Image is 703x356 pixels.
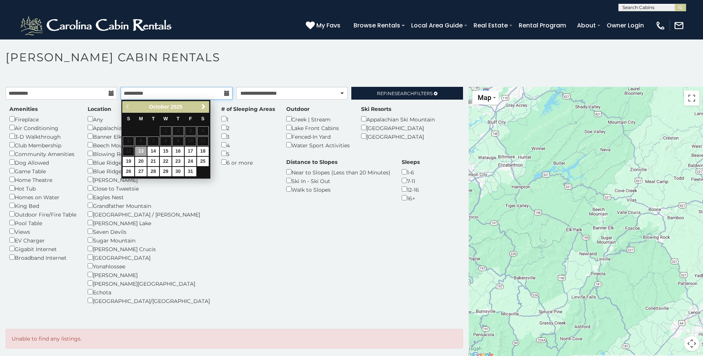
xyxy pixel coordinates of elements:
div: [GEOGRAPHIC_DATA] [361,123,435,132]
a: 19 [123,157,134,166]
div: [PERSON_NAME] Lake [88,218,210,227]
div: Gigabit Internet [9,244,76,253]
a: Rental Program [515,19,570,32]
div: Appalachian Ski Mountain [88,123,210,132]
div: Banner Elk [88,132,210,141]
div: Dog Allowed [9,158,76,167]
label: Sleeps [402,158,420,166]
a: 30 [172,167,184,176]
a: 21 [147,157,159,166]
a: 29 [160,167,172,176]
span: Next [200,104,206,110]
a: Local Area Guide [407,19,466,32]
a: 17 [185,147,196,156]
div: 3-D Walkthrough [9,132,76,141]
img: phone-regular-white.png [655,20,666,31]
label: Location [88,105,111,113]
div: Ski In - Ski Out [286,176,390,185]
div: Hot Tub [9,184,76,192]
div: Fireplace [9,115,76,123]
div: Homes on Water [9,192,76,201]
div: Views [9,227,76,236]
a: 18 [197,147,209,156]
div: 6 or more [221,158,275,167]
div: [GEOGRAPHIC_DATA]/[GEOGRAPHIC_DATA] [88,296,210,305]
label: # of Sleeping Areas [221,105,275,113]
div: Community Amenities [9,149,76,158]
div: [PERSON_NAME] [88,270,210,279]
div: Walk to Slopes [286,185,390,194]
a: 23 [172,157,184,166]
a: 28 [147,167,159,176]
div: EV Charger [9,236,76,244]
label: Outdoor [286,105,310,113]
a: 13 [135,147,147,156]
div: Home Theatre [9,175,76,184]
span: Friday [189,116,192,121]
div: [PERSON_NAME][GEOGRAPHIC_DATA] [88,279,210,288]
div: Lake Front Cabins [286,123,350,132]
a: 31 [185,167,196,176]
div: Sugar Mountain [88,236,210,244]
div: Creek | Stream [286,115,350,123]
div: 16+ [402,194,420,202]
a: Real Estate [470,19,512,32]
div: [GEOGRAPHIC_DATA] [361,132,435,141]
div: Water Sport Activities [286,141,350,149]
div: 3 [221,132,275,141]
div: [GEOGRAPHIC_DATA] [88,253,210,262]
div: Air Conditioning [9,123,76,132]
span: Monday [139,116,143,121]
div: 1 [221,115,275,123]
span: 2025 [171,104,182,110]
span: Tuesday [152,116,155,121]
div: [PERSON_NAME] Crucis [88,244,210,253]
a: 22 [160,157,172,166]
div: 1-6 [402,168,420,176]
img: mail-regular-white.png [674,20,684,31]
div: Appalachian Ski Mountain [361,115,435,123]
div: Close to Tweetsie [88,184,210,192]
div: Yonahlossee [88,262,210,270]
label: Amenities [9,105,38,113]
label: Ski Resorts [361,105,391,113]
a: RefineSearchFilters [351,87,463,100]
label: Distance to Slopes [286,158,337,166]
div: Echota [88,288,210,296]
a: 16 [172,147,184,156]
div: Club Membership [9,141,76,149]
div: 12-16 [402,185,420,194]
a: 14 [147,147,159,156]
div: Seven Devils [88,227,210,236]
div: Any [88,115,210,123]
button: Map camera controls [684,336,699,351]
span: Thursday [177,116,180,121]
a: 25 [197,157,209,166]
div: King Bed [9,201,76,210]
div: [PERSON_NAME] [88,175,210,184]
a: Owner Login [603,19,648,32]
div: Grandfather Mountain [88,201,210,210]
span: My Favs [316,21,340,30]
div: 4 [221,141,275,149]
span: Map [478,94,491,101]
p: Unable to find any listings. [12,335,457,342]
div: [GEOGRAPHIC_DATA] / [PERSON_NAME] [88,210,210,218]
div: Beech Mountain [88,141,210,149]
div: Broadband Internet [9,253,76,262]
button: Change map style [472,91,499,105]
span: Saturday [201,116,204,121]
span: Wednesday [164,116,168,121]
div: 5 [221,149,275,158]
div: Pool Table [9,218,76,227]
a: 24 [185,157,196,166]
div: Blue Ridge Pkwy [88,158,210,167]
div: Fenced-In Yard [286,132,350,141]
span: Search [395,91,414,96]
div: Game Table [9,167,76,175]
div: Outdoor Fire/Fire Table [9,210,76,218]
a: Browse Rentals [350,19,404,32]
a: 26 [123,167,134,176]
button: Toggle fullscreen view [684,91,699,106]
a: 27 [135,167,147,176]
